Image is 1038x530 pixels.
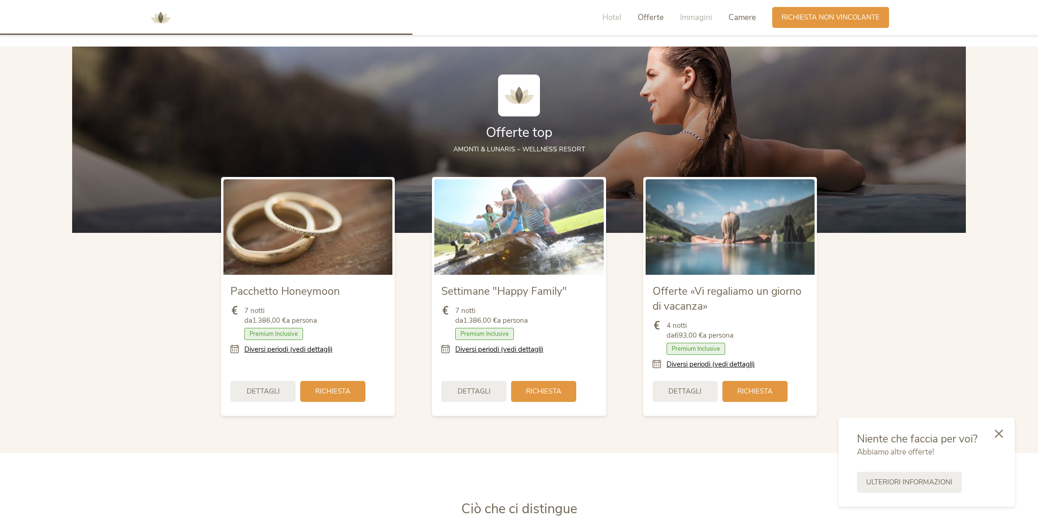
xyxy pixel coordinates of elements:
[638,12,664,23] span: Offerte
[498,75,540,116] img: AMONTI & LUNARIS Wellnessresort
[674,331,703,340] b: 693,00 €
[247,387,280,396] span: Dettagli
[680,12,712,23] span: Immagini
[486,123,553,142] span: Offerte top
[252,316,286,325] b: 1.386,00 €
[223,179,392,274] img: Pacchetto Honeymoon
[244,306,317,326] span: 7 notti da a persona
[602,12,621,23] span: Hotel
[653,284,802,313] span: Offerte «Vi regaliamo un giorno di vacanza»
[455,328,514,340] span: Premium Inclusive
[667,360,755,369] a: Diversi periodi (vedi dettagli)
[453,145,585,154] span: AMONTI & LUNARIS – wellness resort
[668,387,701,396] span: Dettagli
[455,345,544,354] a: Diversi periodi (vedi dettagli)
[857,447,934,457] span: Abbiamo altre offerte!
[147,4,175,32] img: AMONTI & LUNARIS Wellnessresort
[244,345,333,354] a: Diversi periodi (vedi dettagli)
[455,306,528,326] span: 7 notti da a persona
[441,284,567,299] span: Settimane "Happy Family"
[461,500,577,518] span: Ciò che ci distingue
[857,472,962,493] a: Ulteriori informazioni
[434,179,603,274] img: Settimane "Happy Family"
[244,328,303,340] span: Premium Inclusive
[728,12,756,23] span: Camere
[458,387,491,396] span: Dettagli
[526,387,561,396] span: Richiesta
[866,477,952,487] span: Ulteriori informazioni
[782,13,880,22] span: Richiesta non vincolante
[463,316,497,325] b: 1.386,00 €
[667,321,734,340] span: 4 notti da a persona
[147,14,175,20] a: AMONTI & LUNARIS Wellnessresort
[667,343,725,355] span: Premium Inclusive
[315,387,350,396] span: Richiesta
[857,432,977,446] span: Niente che faccia per voi?
[737,387,773,396] span: Richiesta
[646,179,815,274] img: Offerte «Vi regaliamo un giorno di vacanza»
[230,284,340,299] span: Pacchetto Honeymoon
